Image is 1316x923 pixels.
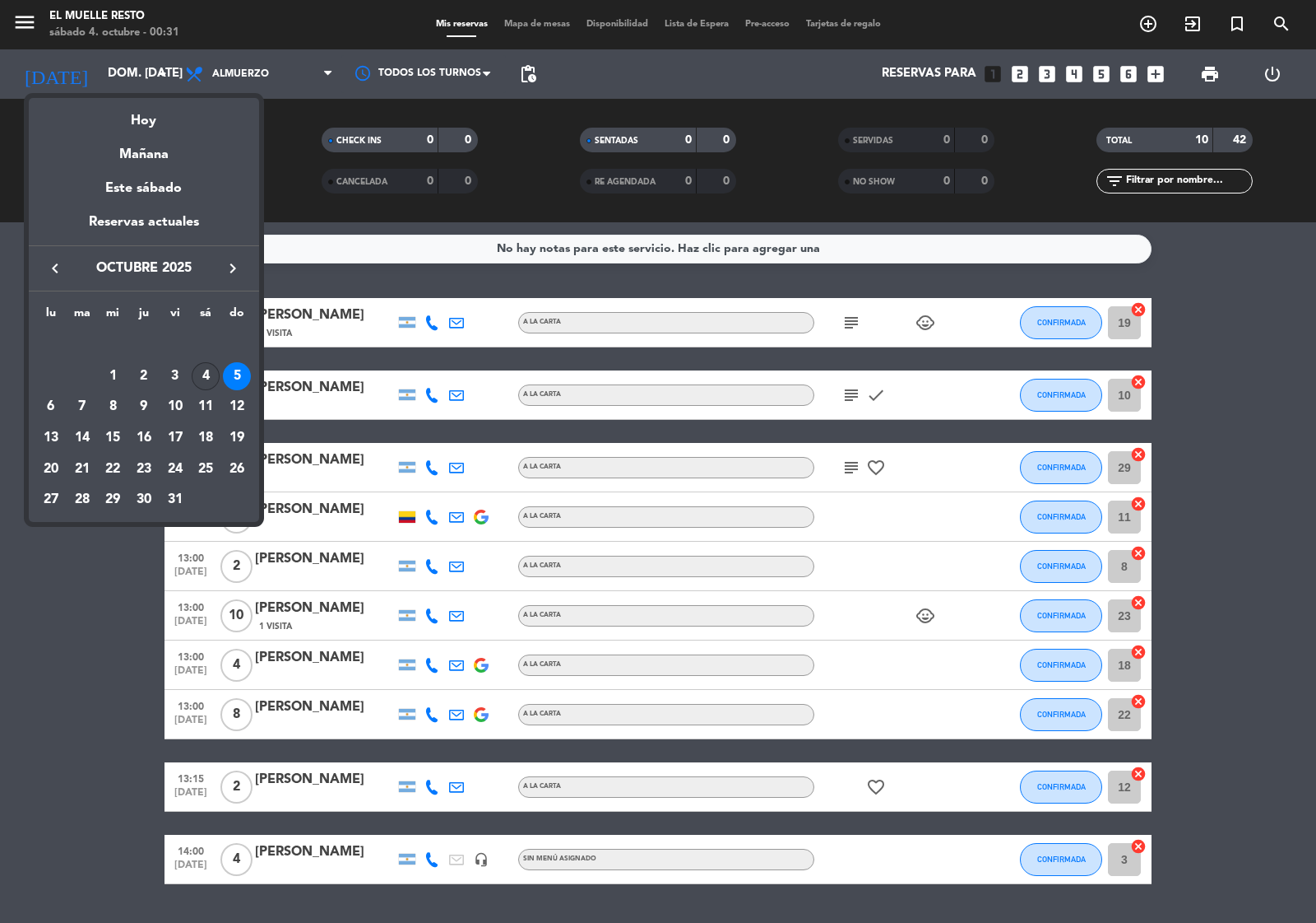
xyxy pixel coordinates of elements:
td: 28 de octubre de 2025 [67,485,98,516]
div: 29 [99,486,127,514]
td: 1 de octubre de 2025 [97,361,128,392]
th: martes [67,304,98,329]
td: 21 de octubre de 2025 [67,454,98,485]
div: 30 [130,486,158,514]
td: 18 de octubre de 2025 [191,422,222,454]
td: 29 de octubre de 2025 [97,485,128,516]
th: jueves [128,304,160,329]
div: 5 [223,362,251,390]
th: lunes [35,304,67,329]
div: 21 [68,455,96,483]
td: 30 de octubre de 2025 [128,485,160,516]
div: 26 [223,455,251,483]
div: 10 [161,393,189,421]
td: 13 de octubre de 2025 [35,422,67,454]
td: 22 de octubre de 2025 [97,454,128,485]
div: Hoy [29,98,259,132]
td: 27 de octubre de 2025 [35,485,67,516]
td: 10 de octubre de 2025 [160,392,191,423]
td: 20 de octubre de 2025 [35,454,67,485]
td: 5 de octubre de 2025 [221,361,253,392]
div: 15 [99,424,127,452]
th: miércoles [97,304,128,329]
td: 17 de octubre de 2025 [160,422,191,454]
div: 20 [37,455,65,483]
td: 3 de octubre de 2025 [160,361,191,392]
td: 19 de octubre de 2025 [221,422,253,454]
div: 31 [161,486,189,514]
div: 7 [68,393,96,421]
div: 3 [161,362,189,390]
td: 7 de octubre de 2025 [67,392,98,423]
div: 14 [68,424,96,452]
div: 22 [99,455,127,483]
td: 25 de octubre de 2025 [191,454,222,485]
div: 17 [161,424,189,452]
div: 13 [37,424,65,452]
div: 8 [99,393,127,421]
div: 28 [68,486,96,514]
span: octubre 2025 [70,258,218,279]
td: 12 de octubre de 2025 [221,392,253,423]
td: 24 de octubre de 2025 [160,454,191,485]
button: keyboard_arrow_right [218,258,248,279]
div: 25 [192,455,220,483]
th: sábado [191,304,222,329]
div: 2 [130,362,158,390]
td: OCT. [35,329,253,361]
td: 26 de octubre de 2025 [221,454,253,485]
div: 23 [130,455,158,483]
div: 9 [130,393,158,421]
td: 14 de octubre de 2025 [67,422,98,454]
td: 31 de octubre de 2025 [160,485,191,516]
td: 16 de octubre de 2025 [128,422,160,454]
i: keyboard_arrow_left [45,259,65,278]
td: 6 de octubre de 2025 [35,392,67,423]
i: keyboard_arrow_right [223,259,243,278]
div: Reservas actuales [29,212,259,245]
div: 1 [99,362,127,390]
div: 4 [192,362,220,390]
td: 9 de octubre de 2025 [128,392,160,423]
th: domingo [221,304,253,329]
div: 6 [37,393,65,421]
td: 2 de octubre de 2025 [128,361,160,392]
div: 11 [192,393,220,421]
td: 15 de octubre de 2025 [97,422,128,454]
button: keyboard_arrow_left [40,258,70,279]
div: 18 [192,424,220,452]
div: Este sábado [29,165,259,212]
div: 24 [161,455,189,483]
td: 23 de octubre de 2025 [128,454,160,485]
div: 12 [223,393,251,421]
th: viernes [160,304,191,329]
div: 19 [223,424,251,452]
div: 27 [37,486,65,514]
td: 4 de octubre de 2025 [191,361,222,392]
td: 11 de octubre de 2025 [191,392,222,423]
td: 8 de octubre de 2025 [97,392,128,423]
div: 16 [130,424,158,452]
div: Mañana [29,132,259,165]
